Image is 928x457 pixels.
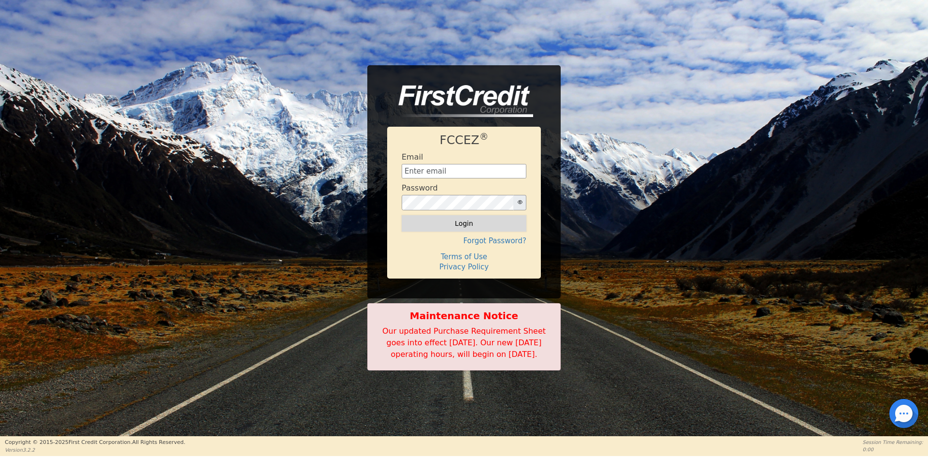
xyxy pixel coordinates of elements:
[402,252,526,261] h4: Terms of Use
[863,446,923,453] p: 0:00
[132,439,185,445] span: All Rights Reserved.
[402,215,526,232] button: Login
[382,326,546,359] span: Our updated Purchase Requirement Sheet goes into effect [DATE]. Our new [DATE] operating hours, w...
[402,236,526,245] h4: Forgot Password?
[373,309,555,323] b: Maintenance Notice
[402,183,438,192] h4: Password
[402,195,514,210] input: password
[5,446,185,454] p: Version 3.2.2
[387,85,533,117] img: logo-CMu_cnol.png
[402,263,526,271] h4: Privacy Policy
[479,132,489,142] sup: ®
[402,152,423,162] h4: Email
[5,439,185,447] p: Copyright © 2015- 2025 First Credit Corporation.
[863,439,923,446] p: Session Time Remaining:
[402,164,526,178] input: Enter email
[402,133,526,147] h1: FCCEZ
